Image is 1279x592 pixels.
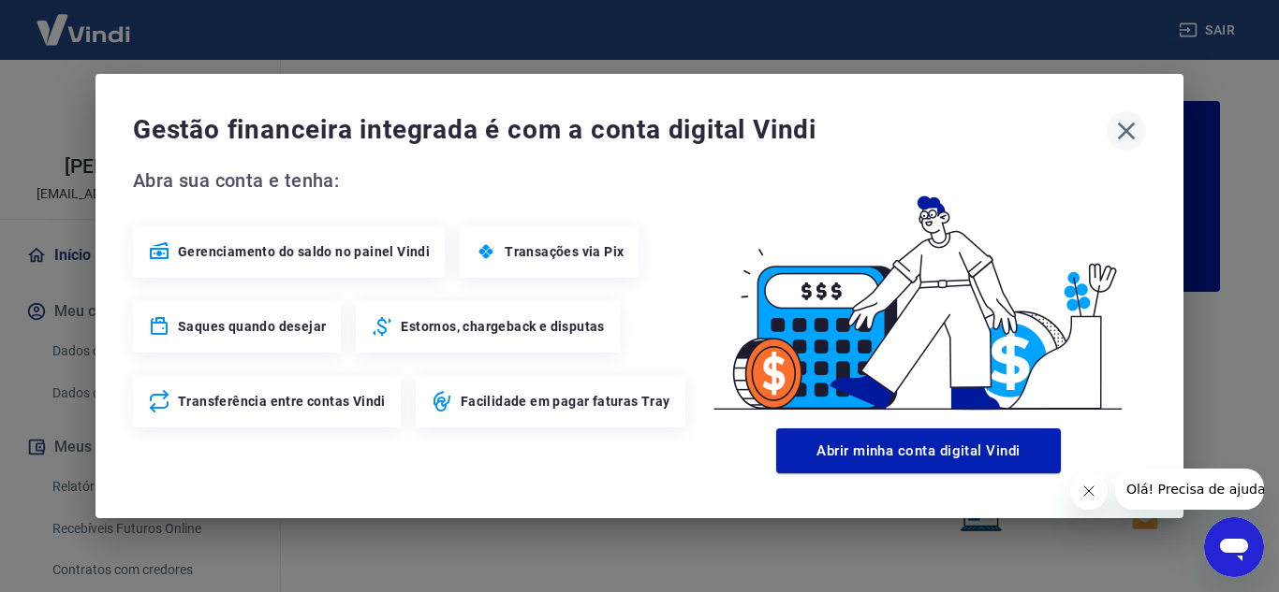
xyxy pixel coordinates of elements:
[178,392,386,411] span: Transferência entre contas Vindi
[1070,472,1108,510] iframe: Fechar mensagem
[505,242,624,261] span: Transações via Pix
[11,13,157,28] span: Olá! Precisa de ajuda?
[401,317,604,336] span: Estornos, chargeback e disputas
[776,428,1061,473] button: Abrir minha conta digital Vindi
[691,166,1146,421] img: Good Billing
[1115,469,1264,510] iframe: Mensagem da empresa
[1204,517,1264,577] iframe: Botão para abrir a janela de mensagens
[178,317,326,336] span: Saques quando desejar
[178,242,430,261] span: Gerenciamento do saldo no painel Vindi
[133,166,691,195] span: Abra sua conta e tenha:
[461,392,670,411] span: Facilidade em pagar faturas Tray
[133,111,1107,149] span: Gestão financeira integrada é com a conta digital Vindi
